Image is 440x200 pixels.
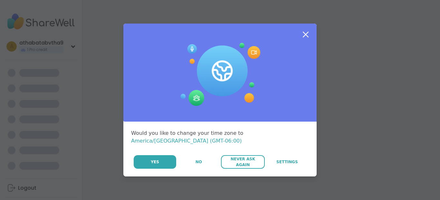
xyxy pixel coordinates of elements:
a: Settings [265,155,309,169]
span: No [196,159,202,165]
span: Settings [276,159,298,165]
button: Never Ask Again [221,155,264,169]
span: Never Ask Again [224,156,261,168]
span: America/[GEOGRAPHIC_DATA] (GMT-06:00) [131,138,242,144]
img: Session Experience [180,43,260,106]
div: Would you like to change your time zone to [131,129,309,145]
button: No [177,155,220,169]
span: Yes [151,159,159,165]
button: Yes [134,155,176,169]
